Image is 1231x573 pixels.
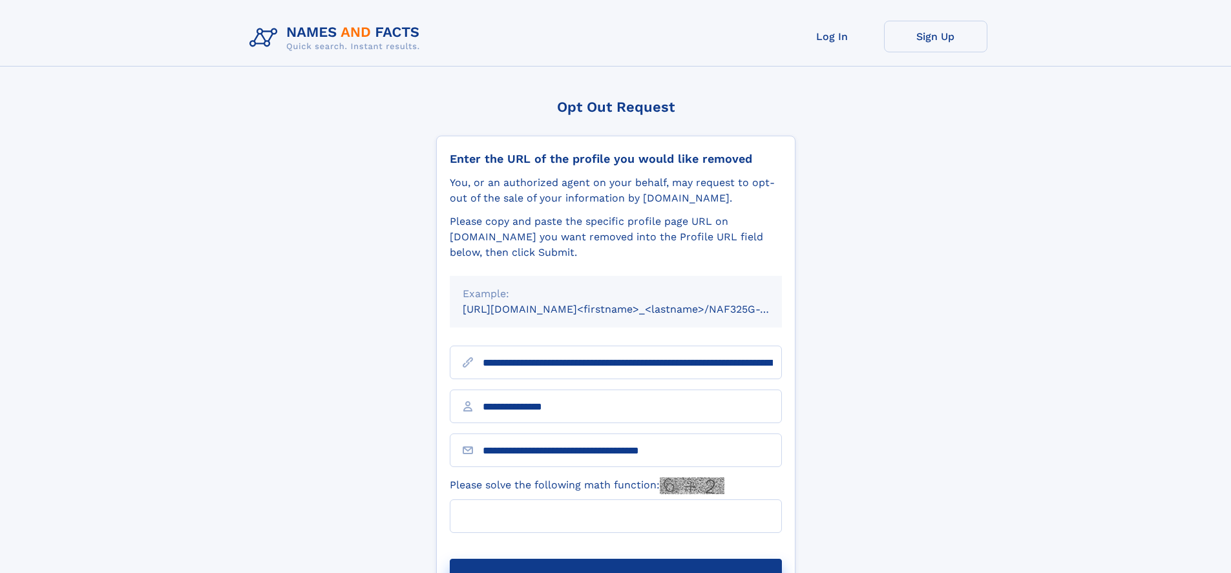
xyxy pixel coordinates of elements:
[450,214,782,260] div: Please copy and paste the specific profile page URL on [DOMAIN_NAME] you want removed into the Pr...
[781,21,884,52] a: Log In
[450,175,782,206] div: You, or an authorized agent on your behalf, may request to opt-out of the sale of your informatio...
[436,99,795,115] div: Opt Out Request
[244,21,430,56] img: Logo Names and Facts
[463,286,769,302] div: Example:
[450,152,782,166] div: Enter the URL of the profile you would like removed
[884,21,987,52] a: Sign Up
[463,303,806,315] small: [URL][DOMAIN_NAME]<firstname>_<lastname>/NAF325G-xxxxxxxx
[450,477,724,494] label: Please solve the following math function:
